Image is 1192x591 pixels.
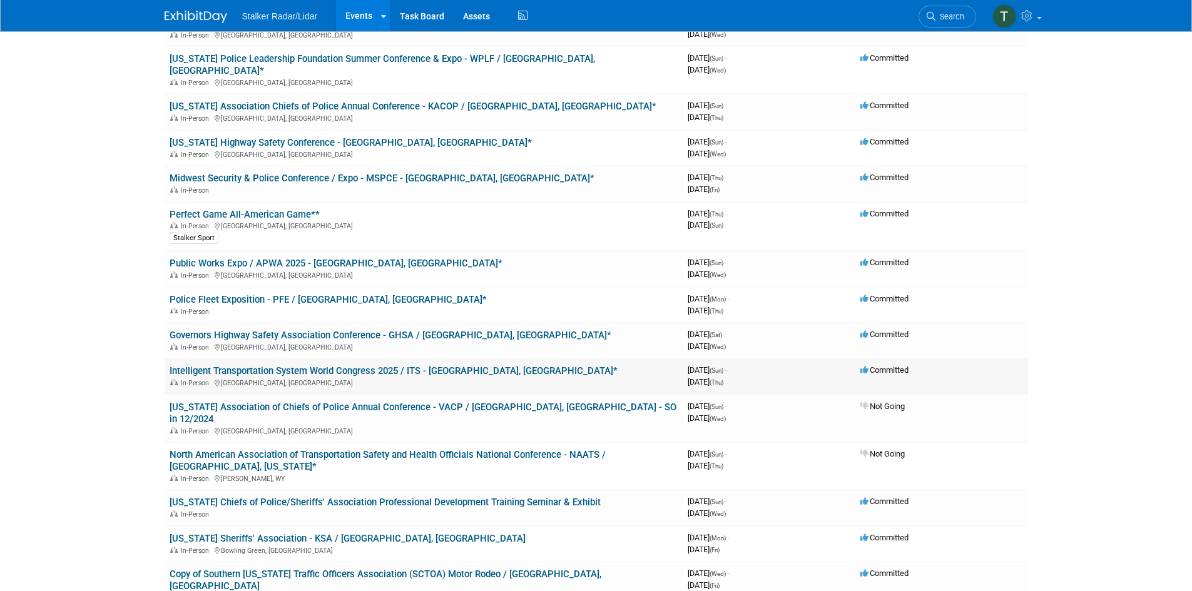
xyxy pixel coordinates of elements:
[860,137,909,146] span: Committed
[170,29,678,39] div: [GEOGRAPHIC_DATA], [GEOGRAPHIC_DATA]
[710,510,726,517] span: (Wed)
[710,451,723,458] span: (Sun)
[710,415,726,422] span: (Wed)
[170,379,178,385] img: In-Person Event
[688,258,727,267] span: [DATE]
[688,149,726,158] span: [DATE]
[688,365,727,375] span: [DATE]
[710,343,726,350] span: (Wed)
[688,580,720,590] span: [DATE]
[935,12,964,21] span: Search
[688,209,727,218] span: [DATE]
[860,533,909,542] span: Committed
[181,427,213,435] span: In-Person
[725,137,727,146] span: -
[710,103,723,109] span: (Sun)
[710,367,723,374] span: (Sun)
[181,222,213,230] span: In-Person
[688,533,730,542] span: [DATE]
[170,79,178,85] img: In-Person Event
[710,403,723,410] span: (Sun)
[710,67,726,74] span: (Wed)
[710,308,723,315] span: (Thu)
[860,53,909,63] span: Committed
[728,568,730,578] span: -
[170,294,487,305] a: Police Fleet Exposition - PFE / [GEOGRAPHIC_DATA], [GEOGRAPHIC_DATA]*
[725,53,727,63] span: -
[860,449,905,458] span: Not Going
[181,79,213,87] span: In-Person
[860,402,905,411] span: Not Going
[170,547,178,553] img: In-Person Event
[992,4,1016,28] img: Tommy Yates
[170,101,656,112] a: [US_STATE] Association Chiefs of Police Annual Conference - KACOP / [GEOGRAPHIC_DATA], [GEOGRAPHI...
[181,475,213,483] span: In-Person
[728,533,730,542] span: -
[725,101,727,110] span: -
[710,31,726,38] span: (Wed)
[170,425,678,435] div: [GEOGRAPHIC_DATA], [GEOGRAPHIC_DATA]
[710,535,726,542] span: (Mon)
[688,545,720,554] span: [DATE]
[688,113,723,122] span: [DATE]
[170,151,178,157] img: In-Person Event
[688,449,727,458] span: [DATE]
[725,365,727,375] span: -
[170,173,594,184] a: Midwest Security & Police Conference / Expo - MSPCE - [GEOGRAPHIC_DATA], [GEOGRAPHIC_DATA]*
[860,568,909,578] span: Committed
[710,331,722,338] span: (Sat)
[170,186,178,193] img: In-Person Event
[181,114,213,123] span: In-Person
[688,461,723,470] span: [DATE]
[242,11,318,21] span: Stalker Radar/Lidar
[688,413,726,423] span: [DATE]
[170,270,678,280] div: [GEOGRAPHIC_DATA], [GEOGRAPHIC_DATA]
[688,101,727,110] span: [DATE]
[181,271,213,280] span: In-Person
[725,497,727,506] span: -
[688,53,727,63] span: [DATE]
[181,343,213,351] span: In-Person
[170,137,532,148] a: [US_STATE] Highway Safety Conference - [GEOGRAPHIC_DATA], [GEOGRAPHIC_DATA]*
[710,498,723,505] span: (Sun)
[688,306,723,315] span: [DATE]
[688,497,727,506] span: [DATE]
[860,294,909,303] span: Committed
[170,330,611,341] a: Governors Highway Safety Association Conference - GHSA / [GEOGRAPHIC_DATA], [GEOGRAPHIC_DATA]*
[181,379,213,387] span: In-Person
[688,184,720,194] span: [DATE]
[170,402,676,425] a: [US_STATE] Association of Chiefs of Police Annual Conference - VACP / [GEOGRAPHIC_DATA], [GEOGRAP...
[860,258,909,267] span: Committed
[170,341,678,351] div: [GEOGRAPHIC_DATA], [GEOGRAPHIC_DATA]
[725,173,727,182] span: -
[860,497,909,506] span: Committed
[181,186,213,194] span: In-Person
[725,449,727,458] span: -
[170,222,178,228] img: In-Person Event
[181,151,213,159] span: In-Person
[710,271,726,278] span: (Wed)
[860,101,909,110] span: Committed
[688,270,726,279] span: [DATE]
[710,222,723,229] span: (Sun)
[688,341,726,351] span: [DATE]
[181,308,213,316] span: In-Person
[170,449,606,472] a: North American Association of Transportation Safety and Health Officials National Conference - NA...
[860,365,909,375] span: Committed
[170,258,502,269] a: Public Works Expo / APWA 2025 - [GEOGRAPHIC_DATA], [GEOGRAPHIC_DATA]*
[170,220,678,230] div: [GEOGRAPHIC_DATA], [GEOGRAPHIC_DATA]
[860,209,909,218] span: Committed
[724,330,726,339] span: -
[170,510,178,517] img: In-Person Event
[170,545,678,555] div: Bowling Green, [GEOGRAPHIC_DATA]
[170,533,526,544] a: [US_STATE] Sheriffs' Association - KSA / [GEOGRAPHIC_DATA], [GEOGRAPHIC_DATA]
[688,402,727,411] span: [DATE]
[919,6,976,28] a: Search
[710,296,726,303] span: (Mon)
[710,260,723,266] span: (Sun)
[688,137,727,146] span: [DATE]
[860,330,909,339] span: Committed
[710,114,723,121] span: (Thu)
[710,463,723,470] span: (Thu)
[170,377,678,387] div: [GEOGRAPHIC_DATA], [GEOGRAPHIC_DATA]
